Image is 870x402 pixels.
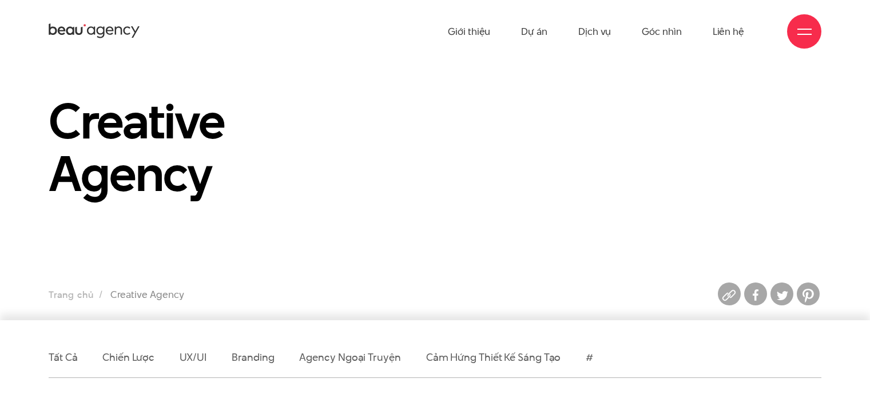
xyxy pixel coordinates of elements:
[299,350,400,364] a: Agency ngoại truyện
[49,350,77,364] a: Tất cả
[586,350,593,364] a: #
[102,350,154,364] a: Chiến lược
[180,350,207,364] a: UX/UI
[49,288,93,301] a: Trang chủ
[426,350,561,364] a: Cảm hứng thiết kế sáng tạo
[49,94,295,200] h1: Creative Agency
[232,350,274,364] a: Branding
